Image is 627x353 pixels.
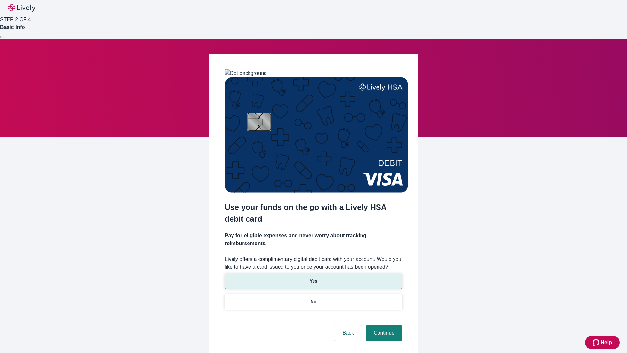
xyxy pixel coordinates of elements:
[8,4,35,12] img: Lively
[225,77,408,193] img: Debit card
[593,339,601,346] svg: Zendesk support icon
[225,69,267,77] img: Dot background
[225,201,402,225] h2: Use your funds on the go with a Lively HSA debit card
[310,278,317,285] p: Yes
[311,298,317,305] p: No
[334,325,362,341] button: Back
[225,274,402,289] button: Yes
[225,294,402,310] button: No
[225,232,402,247] h4: Pay for eligible expenses and never worry about tracking reimbursements.
[585,336,620,349] button: Zendesk support iconHelp
[601,339,612,346] span: Help
[225,255,402,271] label: Lively offers a complimentary digital debit card with your account. Would you like to have a card...
[366,325,402,341] button: Continue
